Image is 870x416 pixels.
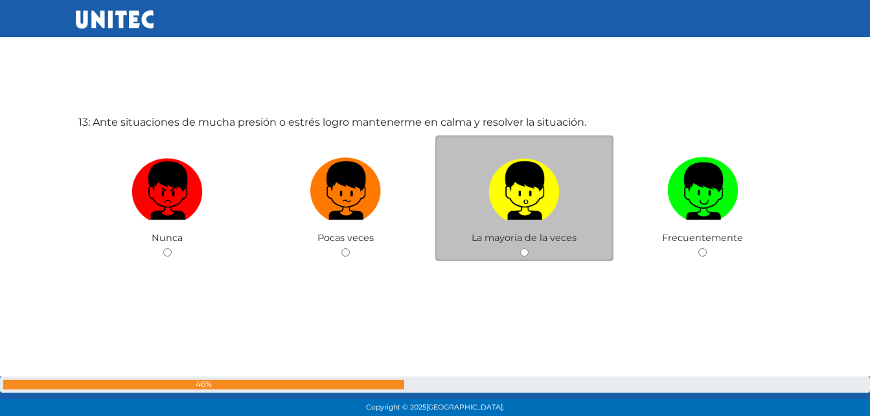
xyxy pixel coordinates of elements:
span: Frecuentemente [662,232,743,244]
img: Frecuentemente [667,152,738,220]
span: Pocas veces [317,232,374,244]
img: La mayoria de la veces [488,152,560,220]
label: 13: Ante situaciones de mucha presión o estrés logro mantenerme en calma y resolver la situación. [78,115,586,130]
span: La mayoria de la veces [472,232,577,244]
img: Nunca [132,152,203,220]
img: UNITEC [76,10,154,29]
span: [GEOGRAPHIC_DATA]. [426,403,504,411]
div: 46% [3,380,404,389]
img: Pocas veces [310,152,382,220]
span: Nunca [152,232,183,244]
